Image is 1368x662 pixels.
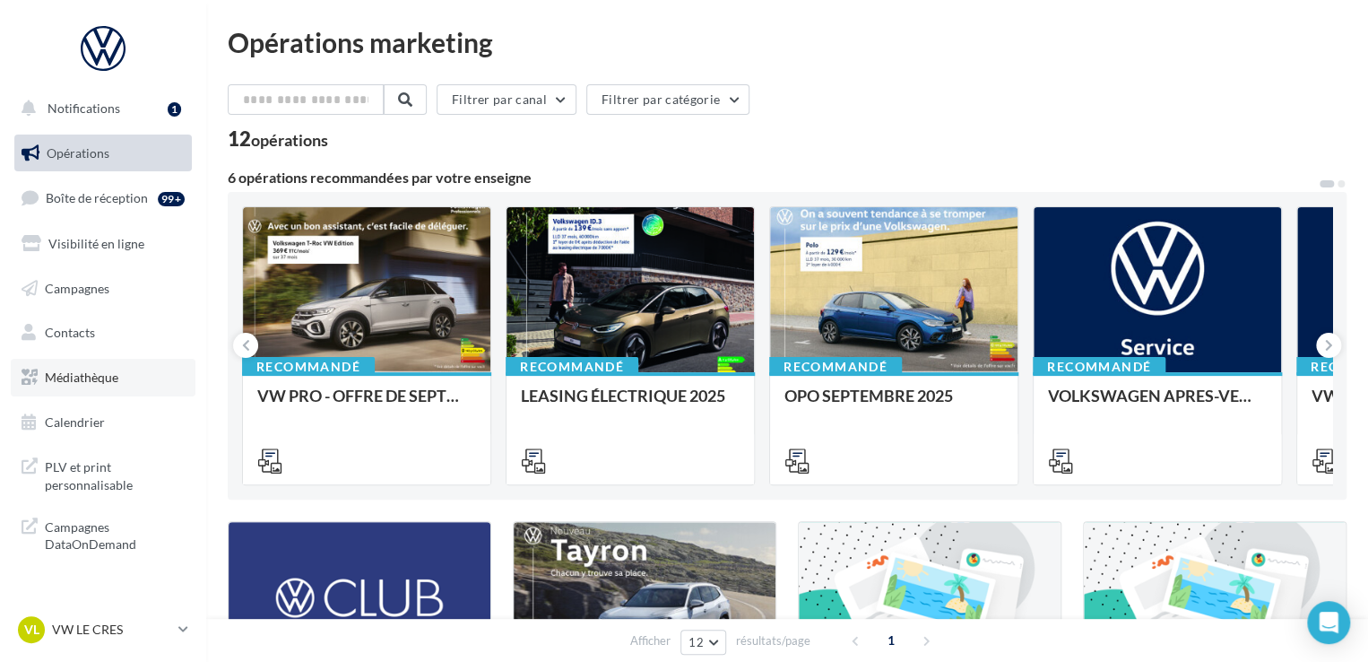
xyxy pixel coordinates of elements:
div: Recommandé [1033,357,1165,377]
span: Calendrier [45,414,105,430]
div: 12 [228,129,328,149]
a: Médiathèque [11,359,195,396]
div: Open Intercom Messenger [1307,601,1350,644]
div: Recommandé [769,357,902,377]
a: Campagnes [11,270,195,308]
div: Recommandé [242,357,375,377]
a: Contacts [11,314,195,352]
span: Boîte de réception [46,190,148,205]
div: OPO SEPTEMBRE 2025 [784,387,1003,422]
a: PLV et print personnalisable [11,448,195,501]
span: Contacts [45,325,95,340]
div: Opérations marketing [228,29,1346,56]
a: Calendrier [11,404,195,441]
a: Campagnes DataOnDemand [11,508,195,561]
div: opérations [251,132,328,148]
span: Opérations [47,145,109,161]
span: Campagnes [45,280,109,295]
span: Médiathèque [45,370,118,385]
a: Boîte de réception99+ [11,179,195,217]
span: Notifications [48,100,120,116]
span: Afficher [630,632,671,649]
button: 12 [680,630,726,655]
div: LEASING ÉLECTRIQUE 2025 [521,387,740,422]
a: Opérations [11,135,195,172]
a: VL VW LE CRES [14,613,192,647]
span: 12 [688,635,704,649]
div: VOLKSWAGEN APRES-VENTE [1048,387,1267,422]
span: Campagnes DataOnDemand [45,515,185,553]
span: 1 [877,626,905,655]
span: VL [24,621,39,639]
a: Visibilité en ligne [11,225,195,263]
div: 6 opérations recommandées par votre enseigne [228,170,1318,185]
p: VW LE CRES [52,621,171,639]
span: PLV et print personnalisable [45,455,185,493]
button: Notifications 1 [11,90,188,127]
div: 1 [168,102,181,117]
div: VW PRO - OFFRE DE SEPTEMBRE 25 [257,387,476,422]
span: résultats/page [736,632,810,649]
button: Filtrer par catégorie [586,84,749,115]
div: 99+ [158,192,185,206]
span: Visibilité en ligne [48,236,144,251]
div: Recommandé [506,357,638,377]
button: Filtrer par canal [437,84,576,115]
